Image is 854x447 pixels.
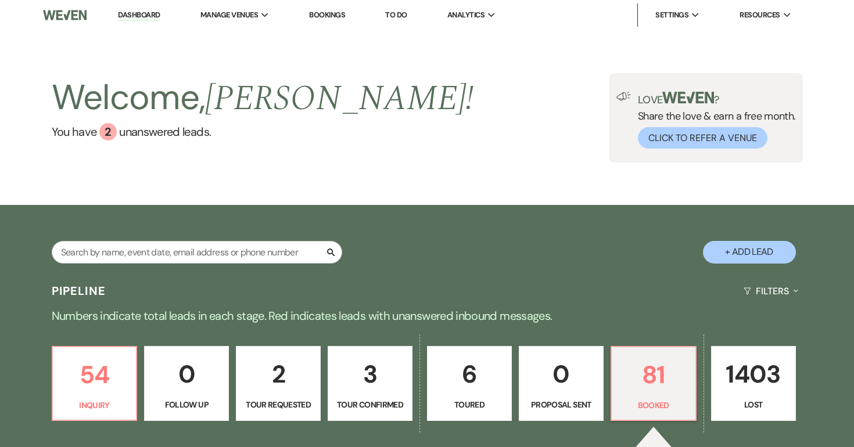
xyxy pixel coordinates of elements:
p: Toured [435,398,504,411]
button: Click to Refer a Venue [638,127,767,149]
p: Numbers indicate total leads in each stage. Red indicates leads with unanswered inbound messages. [9,307,845,325]
img: Weven Logo [43,3,87,27]
p: 54 [60,355,130,394]
a: Dashboard [118,10,160,21]
div: 2 [99,123,117,140]
p: Tour Confirmed [335,398,405,411]
input: Search by name, event date, email address or phone number [52,241,342,264]
p: 3 [335,355,405,394]
img: weven-logo-green.svg [662,92,714,103]
a: Bookings [309,10,345,20]
p: Tour Requested [243,398,313,411]
p: 0 [526,355,596,394]
div: Share the love & earn a free month. [631,92,796,149]
span: Resources [740,9,780,21]
span: Settings [655,9,688,21]
p: 0 [152,355,221,394]
h3: Pipeline [52,283,106,299]
p: Love ? [638,92,796,105]
img: loud-speaker-illustration.svg [616,92,631,101]
p: Lost [719,398,788,411]
a: 54Inquiry [52,346,138,421]
a: 0Follow Up [144,346,229,421]
p: 2 [243,355,313,394]
a: 6Toured [427,346,512,421]
span: Manage Venues [200,9,258,21]
span: [PERSON_NAME] ! [205,72,473,125]
p: Follow Up [152,398,221,411]
a: You have 2 unanswered leads. [52,123,474,140]
a: 1403Lost [711,346,796,421]
p: Inquiry [60,399,130,412]
a: 0Proposal Sent [519,346,604,421]
a: 81Booked [611,346,697,421]
p: Proposal Sent [526,398,596,411]
p: 81 [619,355,688,394]
a: To Do [385,10,407,20]
p: 6 [435,355,504,394]
span: Analytics [447,9,485,21]
button: + Add Lead [703,241,796,264]
p: Booked [619,399,688,412]
button: Filters [739,276,802,307]
a: 3Tour Confirmed [328,346,412,421]
h2: Welcome, [52,73,474,123]
a: 2Tour Requested [236,346,321,421]
p: 1403 [719,355,788,394]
